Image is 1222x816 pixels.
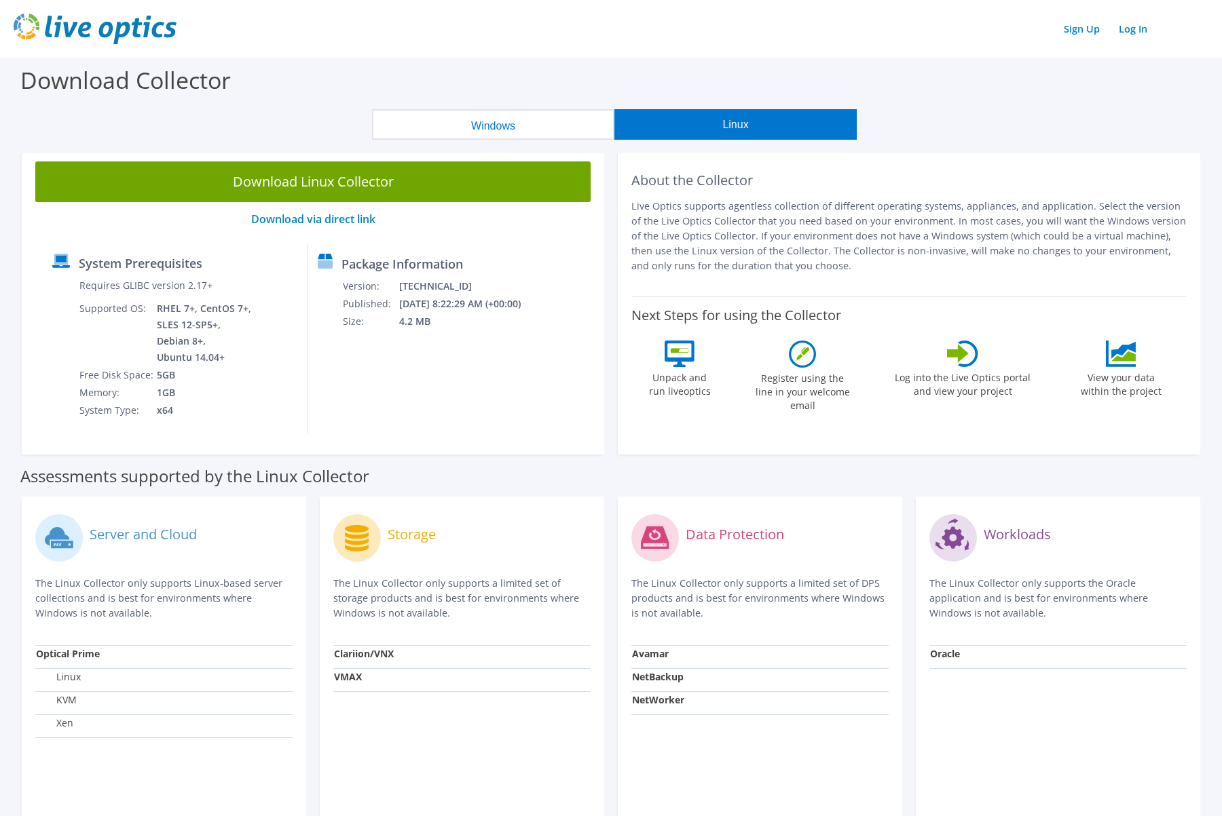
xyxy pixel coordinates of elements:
a: Log In [1112,19,1154,39]
strong: Optical Prime [36,647,100,660]
p: The Linux Collector only supports the Oracle application and is best for environments where Windo... [929,576,1187,621]
p: Live Optics supports agentless collection of different operating systems, appliances, and applica... [631,199,1187,273]
h2: About the Collector [631,172,1187,189]
button: Windows [372,109,614,140]
p: The Linux Collector only supports a limited set of DPS products and is best for environments wher... [631,576,889,621]
label: Register using the line in your welcome email [752,368,853,412]
strong: NetBackup [632,670,684,683]
label: Xen [36,716,73,730]
label: Log into the Live Optics portal and view your project [894,367,1031,398]
label: Assessments supported by the Linux Collector [20,469,369,483]
img: live_optics_svg.svg [14,14,177,44]
label: Requires GLIBC version 2.17+ [79,279,212,292]
label: Next Steps for using the Collector [631,307,841,324]
a: Download via direct link [251,212,375,227]
strong: VMAX [334,670,362,683]
td: Memory: [79,384,156,402]
label: System Prerequisites [79,256,202,270]
label: Linux [36,670,81,684]
td: Size: [342,313,399,330]
td: Version: [342,277,399,295]
strong: Oracle [930,647,960,660]
label: View your data within the project [1072,367,1170,398]
label: Server and Cloud [90,528,197,541]
td: 5GB [156,366,254,384]
p: The Linux Collector only supports Linux-based server collections and is best for environments whe... [35,576,293,621]
strong: Avamar [632,647,669,660]
td: x64 [156,402,254,419]
label: Storage [388,528,436,541]
strong: NetWorker [632,693,684,706]
td: System Type: [79,402,156,419]
td: 1GB [156,384,254,402]
td: RHEL 7+, CentOS 7+, SLES 12-SP5+, Debian 8+, Ubuntu 14.04+ [156,300,254,366]
button: Linux [614,109,857,140]
a: Sign Up [1057,19,1107,39]
label: Workloads [984,528,1051,541]
strong: Clariion/VNX [334,647,394,660]
td: [TECHNICAL_ID] [399,277,539,295]
label: KVM [36,693,77,707]
td: Published: [342,295,399,313]
td: Supported OS: [79,300,156,366]
a: Download Linux Collector [35,161,591,202]
label: Unpack and run liveoptics [648,367,711,398]
p: The Linux Collector only supports a limited set of storage products and is best for environments ... [333,576,591,621]
label: Package Information [341,257,463,271]
td: [DATE] 8:22:29 AM (+00:00) [399,295,539,313]
td: Free Disk Space: [79,366,156,384]
td: 4.2 MB [399,313,539,330]
label: Data Protection [686,528,784,541]
label: Download Collector [20,64,231,96]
